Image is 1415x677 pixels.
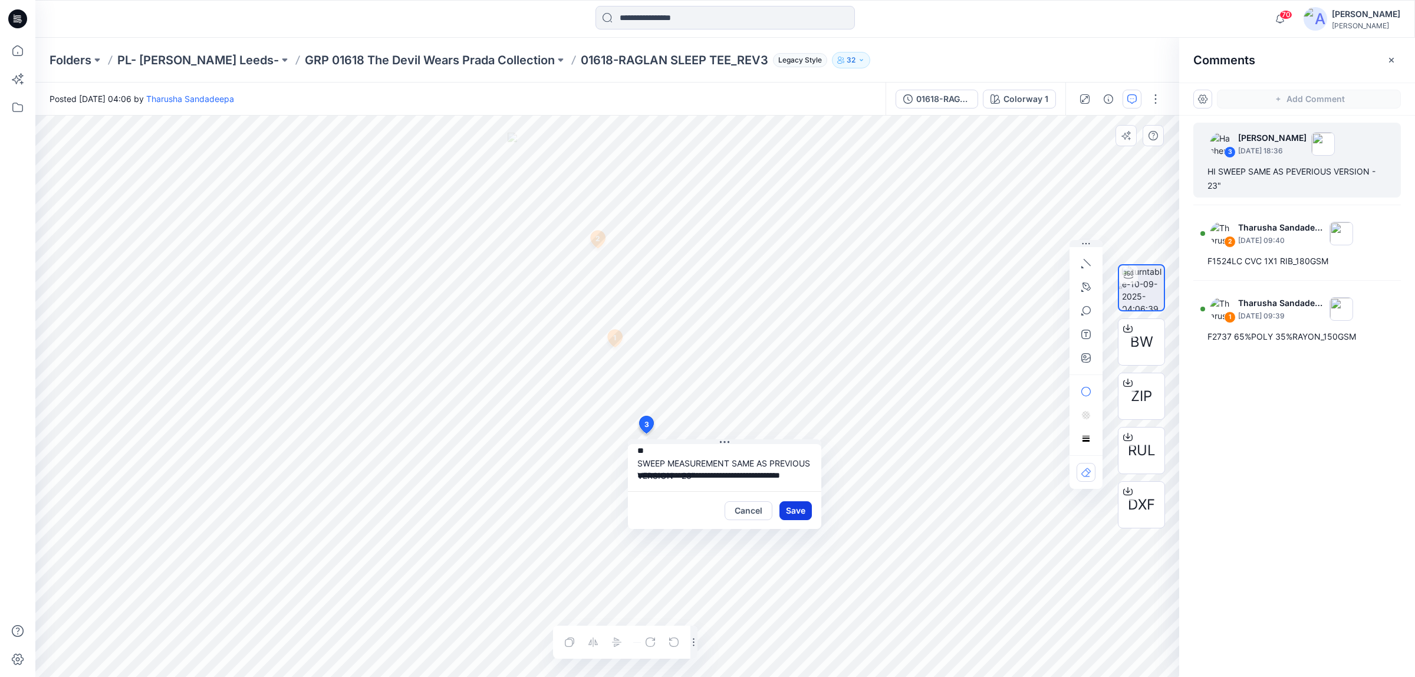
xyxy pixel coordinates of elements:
button: 01618-RAGLAN SLEEP TEE_REV3 [896,90,978,109]
div: 01618-RAGLAN SLEEP TEE_REV3 [916,93,970,106]
div: HI SWEEP SAME AS PEVERIOUS VERSION - 23" [1207,165,1387,193]
p: 01618-RAGLAN SLEEP TEE_REV3 [581,52,768,68]
a: GRP 01618 The Devil Wears Prada Collection [305,52,555,68]
span: 70 [1279,10,1292,19]
span: 3 [644,419,649,430]
span: DXF [1128,494,1155,515]
a: PL- [PERSON_NAME] Leeds- [117,52,279,68]
img: Tharusha Sandadeepa [1210,222,1233,245]
span: RUL [1128,440,1156,461]
img: Tharusha Sandadeepa [1210,297,1233,321]
div: 3 [1224,146,1236,158]
button: Colorway 1 [983,90,1056,109]
span: Posted [DATE] 04:06 by [50,93,234,105]
div: F1524LC CVC 1X1 RIB_180GSM [1207,254,1387,268]
div: 1 [1224,311,1236,323]
p: Tharusha Sandadeepa [1238,221,1325,235]
button: 32 [832,52,870,68]
button: Save [779,501,812,520]
span: BW [1130,331,1153,353]
p: [DATE] 09:40 [1238,235,1325,247]
img: Hashen Malinda [1210,132,1233,156]
div: Colorway 1 [1003,93,1048,106]
p: [DATE] 09:39 [1238,310,1325,322]
a: Folders [50,52,91,68]
p: [PERSON_NAME] [1238,131,1307,145]
button: Add Comment [1217,90,1401,109]
img: turntable-10-09-2025-04:06:39 [1122,265,1164,310]
button: Legacy Style [768,52,827,68]
p: [DATE] 18:36 [1238,145,1307,157]
span: ZIP [1131,386,1152,407]
div: [PERSON_NAME] [1332,7,1400,21]
div: 2 [1224,236,1236,248]
p: Tharusha Sandadeepa [1238,296,1325,310]
a: Tharusha Sandadeepa [146,94,234,104]
span: Legacy Style [773,53,827,67]
img: avatar [1304,7,1327,31]
p: 32 [847,54,855,67]
div: F2737 65%POLY 35%RAYON_150GSM [1207,330,1387,344]
h2: Comments [1193,53,1255,67]
div: [PERSON_NAME] [1332,21,1400,30]
button: Cancel [725,501,772,520]
button: Details [1099,90,1118,109]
